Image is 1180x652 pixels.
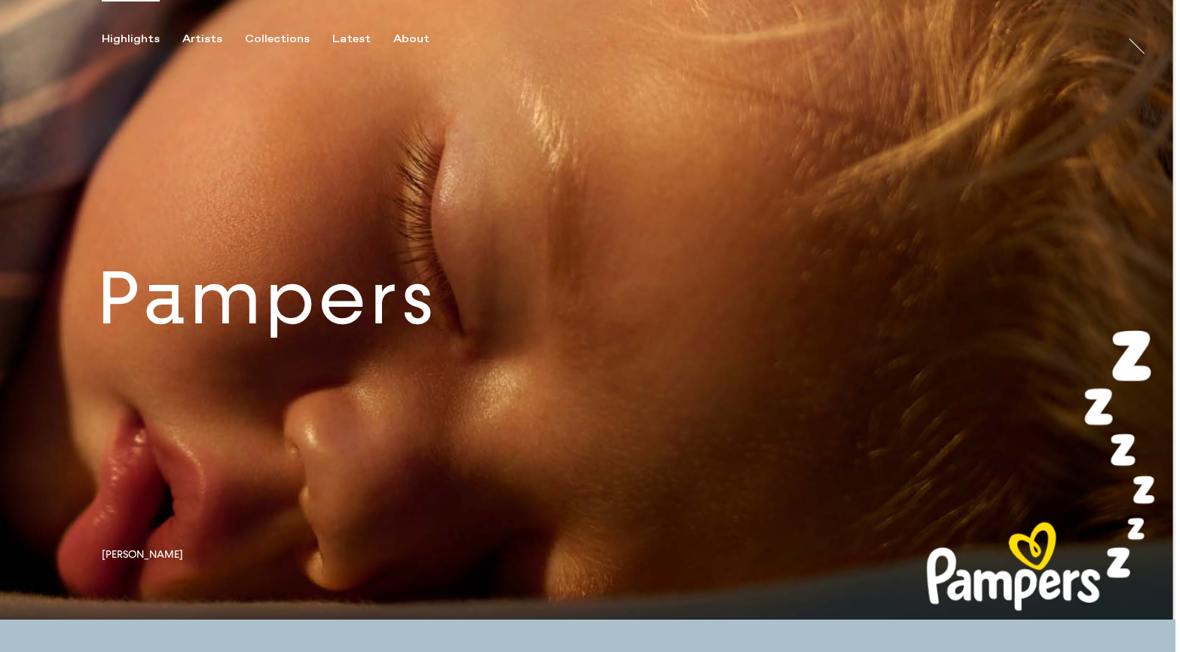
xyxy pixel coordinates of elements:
[245,32,332,46] button: Collections
[102,32,182,46] button: Highlights
[393,32,452,46] button: About
[332,32,371,46] div: Latest
[182,32,245,46] button: Artists
[182,32,222,46] div: Artists
[332,32,393,46] button: Latest
[393,32,430,46] div: About
[245,32,310,46] div: Collections
[102,32,160,46] div: Highlights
